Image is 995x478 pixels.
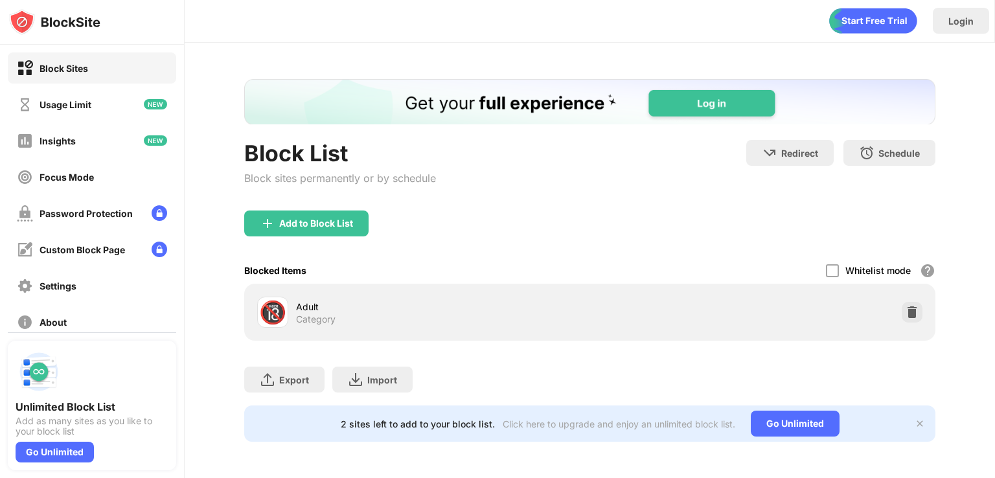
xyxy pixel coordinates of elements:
[16,416,168,437] div: Add as many sites as you like to your block list
[751,411,840,437] div: Go Unlimited
[244,79,935,124] iframe: Banner
[17,97,33,113] img: time-usage-off.svg
[17,278,33,294] img: settings-off.svg
[845,265,911,276] div: Whitelist mode
[948,16,974,27] div: Login
[17,314,33,330] img: about-off.svg
[40,99,91,110] div: Usage Limit
[17,205,33,222] img: password-protection-off.svg
[829,8,917,34] div: animation
[144,99,167,109] img: new-icon.svg
[244,265,306,276] div: Blocked Items
[259,299,286,326] div: 🔞
[16,348,62,395] img: push-block-list.svg
[40,172,94,183] div: Focus Mode
[279,374,309,385] div: Export
[9,9,100,35] img: logo-blocksite.svg
[40,135,76,146] div: Insights
[40,244,125,255] div: Custom Block Page
[144,135,167,146] img: new-icon.svg
[296,300,589,313] div: Adult
[40,280,76,291] div: Settings
[279,218,353,229] div: Add to Block List
[40,208,133,219] div: Password Protection
[878,148,920,159] div: Schedule
[915,418,925,429] img: x-button.svg
[244,172,436,185] div: Block sites permanently or by schedule
[17,133,33,149] img: insights-off.svg
[244,140,436,166] div: Block List
[296,313,336,325] div: Category
[17,169,33,185] img: focus-off.svg
[16,442,94,462] div: Go Unlimited
[16,400,168,413] div: Unlimited Block List
[503,418,735,429] div: Click here to upgrade and enjoy an unlimited block list.
[152,205,167,221] img: lock-menu.svg
[781,148,818,159] div: Redirect
[367,374,397,385] div: Import
[40,63,88,74] div: Block Sites
[17,242,33,258] img: customize-block-page-off.svg
[17,60,33,76] img: block-on.svg
[341,418,495,429] div: 2 sites left to add to your block list.
[40,317,67,328] div: About
[152,242,167,257] img: lock-menu.svg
